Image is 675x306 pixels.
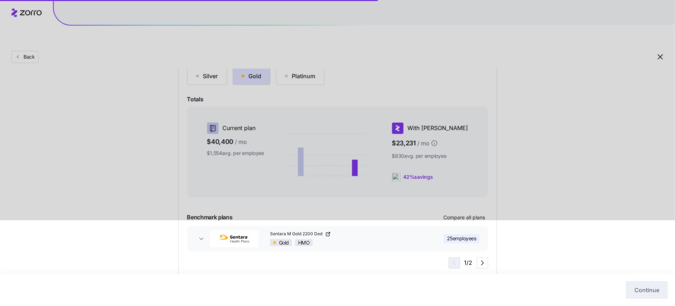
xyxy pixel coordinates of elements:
span: HMO [298,240,310,246]
a: Sentara M Gold 2200 Ded [270,231,424,237]
div: 1 / 2 [449,257,488,269]
span: Gold [279,240,289,246]
button: Sentara Health PlansSentara M Gold 2200 DedGoldHMO25employees [187,226,488,252]
img: Sentara Health Plans [210,230,259,247]
span: Sentara M Gold 2200 Ded [270,231,324,237]
span: 25 employees [447,235,476,242]
span: Continue [634,286,659,294]
button: Continue [626,281,668,299]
